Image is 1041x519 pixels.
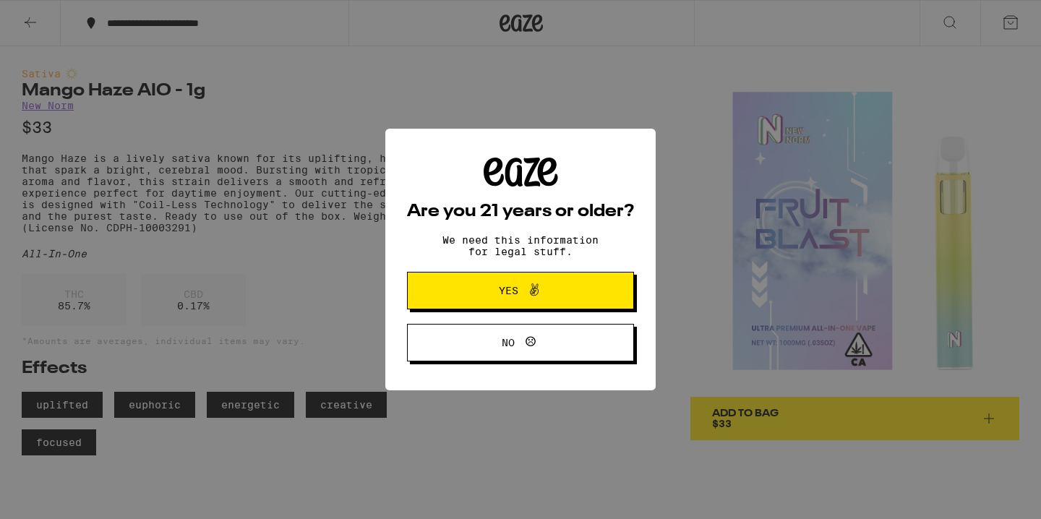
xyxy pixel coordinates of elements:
[407,324,634,361] button: No
[499,286,518,296] span: Yes
[430,234,611,257] p: We need this information for legal stuff.
[407,272,634,309] button: Yes
[502,338,515,348] span: No
[407,203,634,220] h2: Are you 21 years or older?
